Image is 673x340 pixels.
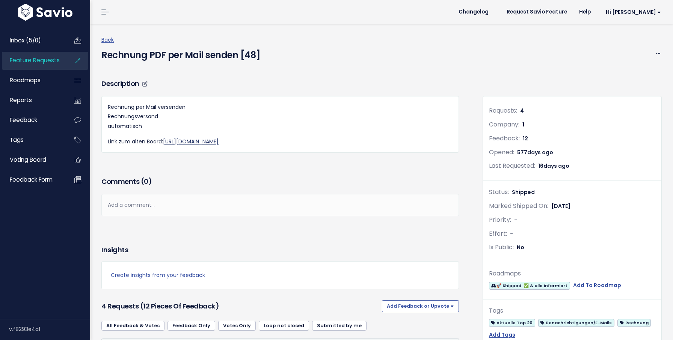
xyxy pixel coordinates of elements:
[9,319,90,339] div: v.f8293e4a1
[10,56,60,64] span: Feature Requests
[2,131,62,149] a: Tags
[489,188,509,196] span: Status:
[520,107,524,114] span: 4
[312,321,367,331] a: Submitted by me
[489,229,507,238] span: Effort:
[10,116,37,124] span: Feedback
[489,318,535,327] a: Aktuelle Top 20
[517,149,553,156] span: 577
[512,188,535,196] span: Shipped
[538,318,614,327] a: Benachrichtigungen/E-Mails
[489,243,514,251] span: Is Public:
[489,281,570,290] a: 🚀 Shipped: ✅ & alle informiert
[2,92,62,109] a: Reports
[218,321,256,331] a: Votes Only
[523,135,528,142] span: 12
[382,300,459,312] button: Add Feedback or Upvote
[489,120,519,129] span: Company:
[111,271,450,280] a: Create insights from your feedback
[489,319,535,327] span: Aktuelle Top 20
[101,245,128,255] h3: Insights
[573,281,621,290] a: Add To Roadmap
[101,301,379,311] h3: 4 Requests (12 pieces of Feedback)
[101,321,164,331] a: All Feedback & Votes
[510,230,513,238] span: -
[538,162,569,170] span: 16
[573,6,597,18] a: Help
[489,134,520,143] span: Feedback:
[459,9,489,15] span: Changelog
[514,216,517,224] span: -
[10,156,46,164] span: Voting Board
[489,282,570,290] span: 🚀 Shipped: ✅ & alle informiert
[551,202,570,210] span: [DATE]
[2,72,62,89] a: Roadmaps
[2,171,62,188] a: Feedback form
[543,162,569,170] span: days ago
[108,102,453,131] p: Rechnung per Mail versenden Rechnungsversand automatisch
[489,268,655,279] div: Roadmaps
[517,244,524,251] span: No
[10,96,32,104] span: Reports
[101,78,459,89] h3: Description
[606,9,661,15] span: Hi [PERSON_NAME]
[2,32,62,49] a: Inbox (5/0)
[259,321,309,331] a: Loop not closed
[10,136,24,144] span: Tags
[10,76,41,84] span: Roadmaps
[101,45,261,62] h4: Rechnung PDF per Mail senden [48]
[10,36,41,44] span: Inbox (5/0)
[101,36,114,44] a: Back
[489,330,515,340] a: Add Tags
[501,6,573,18] a: Request Savio Feature
[489,161,535,170] span: Last Requested:
[617,318,651,327] a: Rechnung
[597,6,667,18] a: Hi [PERSON_NAME]
[489,305,655,316] div: Tags
[2,151,62,168] a: Voting Board
[617,319,651,327] span: Rechnung
[2,52,62,69] a: Feature Requests
[527,149,553,156] span: days ago
[101,194,459,216] div: Add a comment...
[489,148,514,156] span: Opened:
[2,111,62,129] a: Feedback
[167,321,215,331] a: Feedback Only
[108,137,453,146] p: Link zum alten Board:
[489,202,548,210] span: Marked Shipped On:
[489,215,511,224] span: Priority:
[101,176,459,187] h3: Comments ( )
[144,177,148,186] span: 0
[522,121,524,128] span: 1
[163,138,219,145] a: [URL][DOMAIN_NAME]
[489,106,517,115] span: Requests:
[16,4,74,21] img: logo-white.9d6f32f41409.svg
[538,319,614,327] span: Benachrichtigungen/E-Mails
[10,176,53,184] span: Feedback form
